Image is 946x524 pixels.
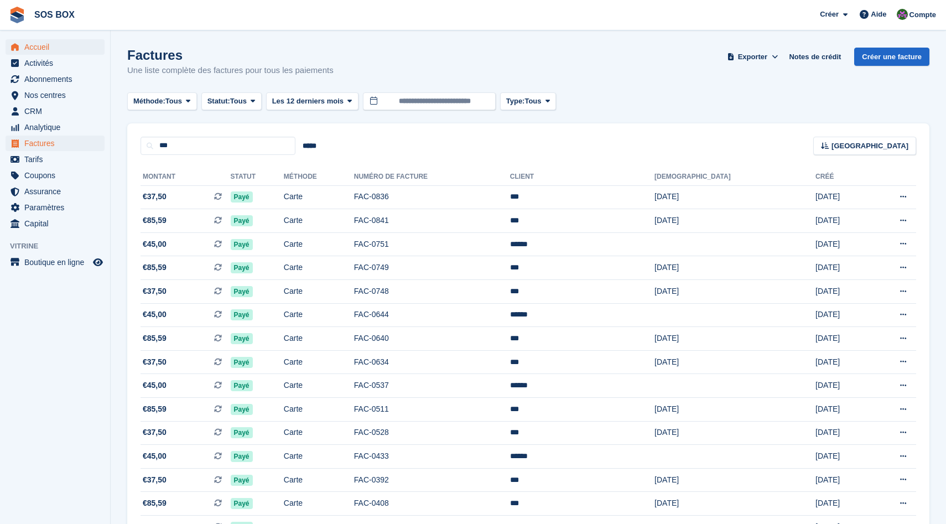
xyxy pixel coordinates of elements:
[231,451,253,462] span: Payé
[524,96,541,107] span: Tous
[133,96,165,107] span: Méthode:
[143,262,167,273] span: €85,59
[815,374,867,398] td: [DATE]
[231,357,253,368] span: Payé
[284,168,354,186] th: Méthode
[6,168,105,183] a: menu
[143,497,167,509] span: €85,59
[24,216,91,231] span: Capital
[815,421,867,445] td: [DATE]
[354,209,510,233] td: FAC-0841
[6,103,105,119] a: menu
[143,309,167,320] span: €45,00
[6,55,105,71] a: menu
[654,468,815,492] td: [DATE]
[815,398,867,422] td: [DATE]
[24,103,91,119] span: CRM
[24,168,91,183] span: Coupons
[815,492,867,516] td: [DATE]
[24,55,91,71] span: Activités
[143,215,167,226] span: €85,59
[284,398,354,422] td: Carte
[143,474,167,486] span: €37,50
[831,141,908,152] span: [GEOGRAPHIC_DATA]
[284,468,354,492] td: Carte
[165,96,182,107] span: Tous
[6,39,105,55] a: menu
[820,9,839,20] span: Créer
[207,96,230,107] span: Statut:
[284,232,354,256] td: Carte
[266,92,358,111] button: Les 12 derniers mois
[815,209,867,233] td: [DATE]
[231,380,253,391] span: Payé
[143,427,167,438] span: €37,50
[284,280,354,304] td: Carte
[143,238,167,250] span: €45,00
[284,421,354,445] td: Carte
[231,498,253,509] span: Payé
[231,286,253,297] span: Payé
[127,48,334,63] h1: Factures
[6,136,105,151] a: menu
[24,136,91,151] span: Factures
[815,350,867,374] td: [DATE]
[354,185,510,209] td: FAC-0836
[815,280,867,304] td: [DATE]
[284,327,354,351] td: Carte
[284,185,354,209] td: Carte
[815,468,867,492] td: [DATE]
[815,445,867,469] td: [DATE]
[654,398,815,422] td: [DATE]
[231,333,253,344] span: Payé
[30,6,79,24] a: SOS BOX
[654,209,815,233] td: [DATE]
[284,445,354,469] td: Carte
[6,255,105,270] a: menu
[231,475,253,486] span: Payé
[354,350,510,374] td: FAC-0634
[500,92,557,111] button: Type: Tous
[871,9,886,20] span: Aide
[284,374,354,398] td: Carte
[231,191,253,203] span: Payé
[354,398,510,422] td: FAC-0511
[24,120,91,135] span: Analytique
[815,256,867,280] td: [DATE]
[654,327,815,351] td: [DATE]
[354,421,510,445] td: FAC-0528
[284,303,354,327] td: Carte
[230,96,247,107] span: Tous
[24,255,91,270] span: Boutique en ligne
[354,303,510,327] td: FAC-0644
[354,280,510,304] td: FAC-0748
[231,215,253,226] span: Payé
[9,7,25,23] img: stora-icon-8386f47178a22dfd0bd8f6a31ec36ba5ce8667c1dd55bd0f319d3a0aa187defe.svg
[738,51,767,63] span: Exporter
[10,241,110,252] span: Vitrine
[127,64,334,77] p: Une liste complète des factures pour tous les paiements
[24,184,91,199] span: Assurance
[354,232,510,256] td: FAC-0751
[815,303,867,327] td: [DATE]
[725,48,780,66] button: Exporter
[654,185,815,209] td: [DATE]
[284,350,354,374] td: Carte
[354,468,510,492] td: FAC-0392
[231,168,284,186] th: Statut
[231,427,253,438] span: Payé
[815,232,867,256] td: [DATE]
[143,356,167,368] span: €37,50
[143,286,167,297] span: €37,50
[654,421,815,445] td: [DATE]
[143,403,167,415] span: €85,59
[143,191,167,203] span: €37,50
[654,168,815,186] th: [DEMOGRAPHIC_DATA]
[354,492,510,516] td: FAC-0408
[6,200,105,215] a: menu
[506,96,525,107] span: Type:
[91,256,105,269] a: Boutique d'aperçu
[654,280,815,304] td: [DATE]
[272,96,344,107] span: Les 12 derniers mois
[654,492,815,516] td: [DATE]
